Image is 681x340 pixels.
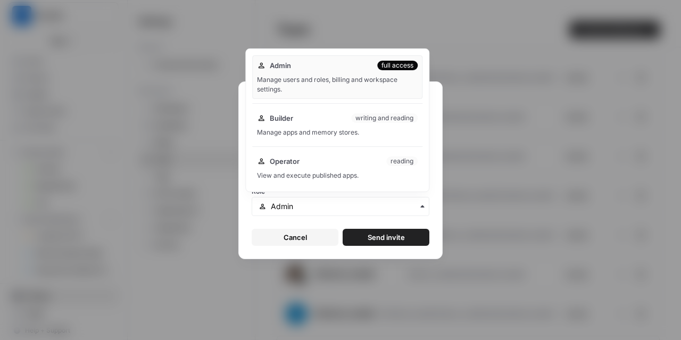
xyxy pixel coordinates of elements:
span: Builder [270,113,293,123]
span: Send invite [368,232,405,243]
div: reading [386,156,418,166]
span: Operator [270,156,300,167]
input: Admin [271,201,422,212]
div: writing and reading [351,113,418,123]
div: full access [377,61,418,70]
span: Role [252,187,265,195]
div: View and execute published apps. [257,171,418,180]
div: Manage apps and memory stores. [257,128,418,137]
button: Cancel [252,229,338,246]
span: Admin [270,60,291,71]
div: Manage users and roles, billing and workspace settings. [257,75,418,94]
span: Cancel [284,232,307,243]
button: Send invite [343,229,429,246]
